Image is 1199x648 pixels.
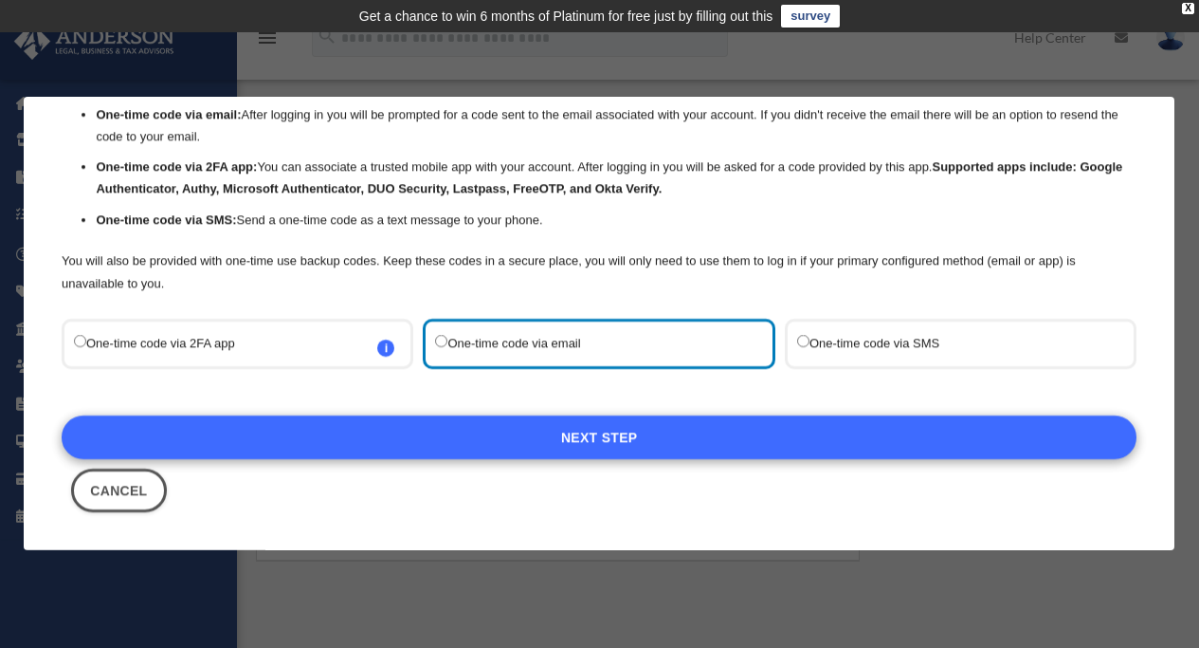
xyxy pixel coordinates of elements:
[1182,3,1194,14] div: close
[97,213,237,227] strong: One-time code via SMS:
[62,250,1136,295] p: You will also be provided with one-time use backup codes. Keep these codes in a secure place, you...
[436,335,448,347] input: One-time code via email
[97,160,258,175] strong: One-time code via 2FA app:
[781,5,840,28] a: survey
[71,469,167,512] button: Close this dialog window
[74,335,86,347] input: One-time code via 2FA appi
[74,331,382,357] label: One-time code via 2FA app
[378,340,395,357] span: i
[62,36,1136,295] div: There are 3 methods available to choose from for 2FA:
[62,416,1136,459] a: Next Step
[97,210,1137,231] li: Send a one-time code as a text message to your phone.
[797,331,1105,357] label: One-time code via SMS
[436,331,744,357] label: One-time code via email
[97,107,242,121] strong: One-time code via email:
[97,157,1137,201] li: You can associate a trusted mobile app with your account. After logging in you will be asked for ...
[797,335,809,347] input: One-time code via SMS
[359,5,773,28] div: Get a chance to win 6 months of Platinum for free just by filling out this
[97,104,1137,148] li: After logging in you will be prompted for a code sent to the email associated with your account. ...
